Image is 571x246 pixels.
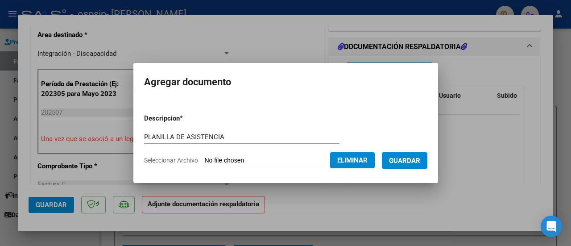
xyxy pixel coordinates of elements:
[144,74,427,91] h2: Agregar documento
[541,216,562,237] div: Open Intercom Messenger
[144,113,229,124] p: Descripcion
[330,152,375,168] button: Eliminar
[382,152,427,169] button: Guardar
[337,156,368,164] span: Eliminar
[144,157,198,164] span: Seleccionar Archivo
[389,157,420,165] span: Guardar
